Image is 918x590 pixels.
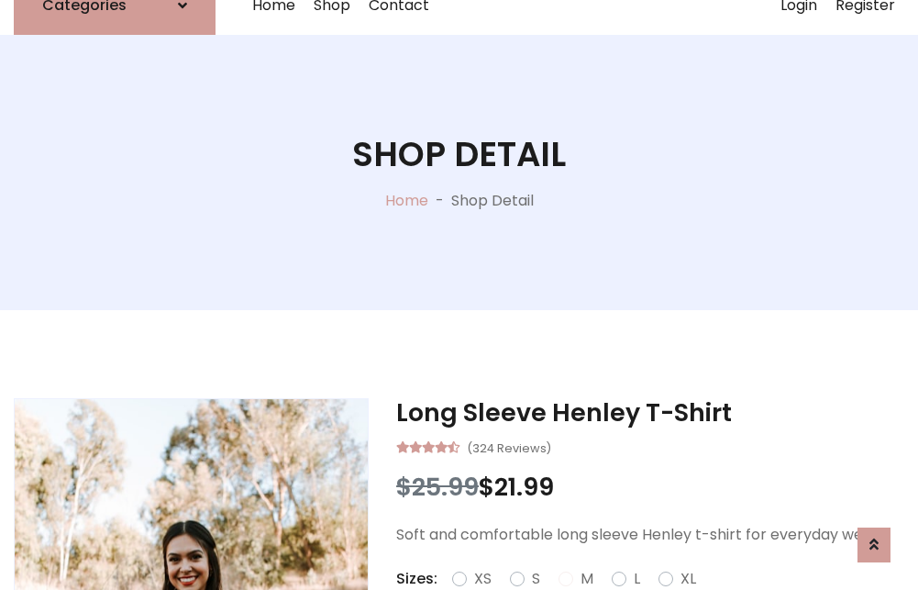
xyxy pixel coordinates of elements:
label: M [581,568,593,590]
label: XS [474,568,492,590]
p: Shop Detail [451,190,534,212]
span: 21.99 [494,470,554,504]
p: Soft and comfortable long sleeve Henley t-shirt for everyday wear. [396,524,904,546]
h1: Shop Detail [352,134,566,174]
label: S [532,568,540,590]
p: Sizes: [396,568,437,590]
h3: $ [396,473,904,502]
label: L [634,568,640,590]
h3: Long Sleeve Henley T-Shirt [396,398,904,428]
label: XL [680,568,696,590]
span: $25.99 [396,470,479,504]
a: Home [385,190,428,211]
small: (324 Reviews) [467,436,551,458]
p: - [428,190,451,212]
